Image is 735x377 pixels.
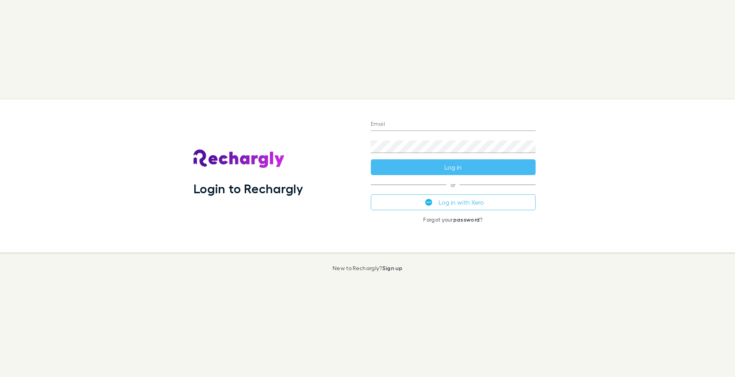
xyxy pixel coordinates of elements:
a: Sign up [382,265,402,271]
img: Rechargly's Logo [194,149,285,168]
p: Forgot your ? [371,216,536,223]
p: New to Rechargly? [333,265,402,271]
span: or [371,185,536,185]
h1: Login to Rechargly [194,181,303,196]
a: password [453,216,480,223]
button: Log in with Xero [371,194,536,210]
img: Xero's logo [425,199,432,206]
button: Log in [371,159,536,175]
